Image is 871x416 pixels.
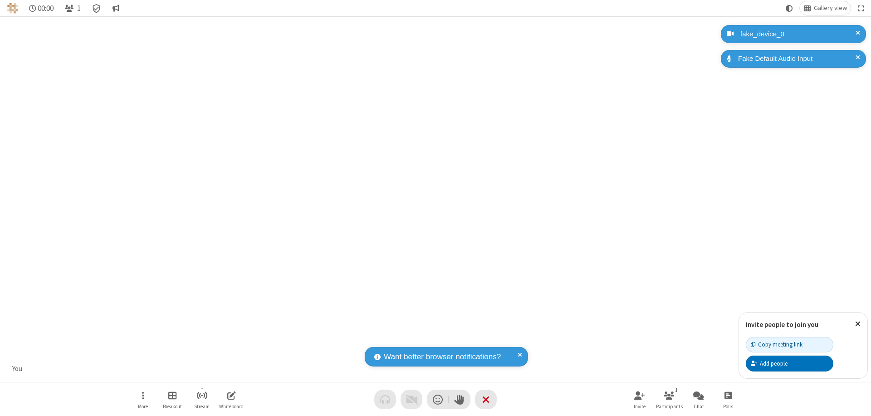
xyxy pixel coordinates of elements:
[626,386,653,412] button: Invite participants (⌘+Shift+I)
[138,404,148,409] span: More
[848,313,867,335] button: Close popover
[634,404,646,409] span: Invite
[782,1,797,15] button: Using system theme
[814,5,847,12] span: Gallery view
[163,404,182,409] span: Breakout
[77,4,81,13] span: 1
[374,390,396,409] button: Audio problem - check your Internet connection or call by phone
[694,404,704,409] span: Chat
[449,390,470,409] button: Raise hand
[746,337,833,352] button: Copy meeting link
[219,404,244,409] span: Whiteboard
[723,404,733,409] span: Polls
[9,364,26,374] div: You
[188,386,215,412] button: Start streaming
[384,351,501,363] span: Want better browser notifications?
[401,390,422,409] button: Video
[751,340,802,349] div: Copy meeting link
[746,320,818,329] label: Invite people to join you
[88,1,105,15] div: Meeting details Encryption enabled
[38,4,54,13] span: 00:00
[854,1,868,15] button: Fullscreen
[108,1,123,15] button: Conversation
[25,1,58,15] div: Timer
[746,356,833,371] button: Add people
[737,29,859,40] div: fake_device_0
[714,386,742,412] button: Open poll
[673,386,680,394] div: 1
[735,54,859,64] div: Fake Default Audio Input
[656,386,683,412] button: Open participant list
[427,390,449,409] button: Send a reaction
[685,386,712,412] button: Open chat
[61,1,84,15] button: Open participant list
[475,390,497,409] button: End or leave meeting
[159,386,186,412] button: Manage Breakout Rooms
[218,386,245,412] button: Open shared whiteboard
[194,404,210,409] span: Stream
[800,1,851,15] button: Change layout
[7,3,18,14] img: QA Selenium DO NOT DELETE OR CHANGE
[129,386,157,412] button: Open menu
[656,404,683,409] span: Participants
